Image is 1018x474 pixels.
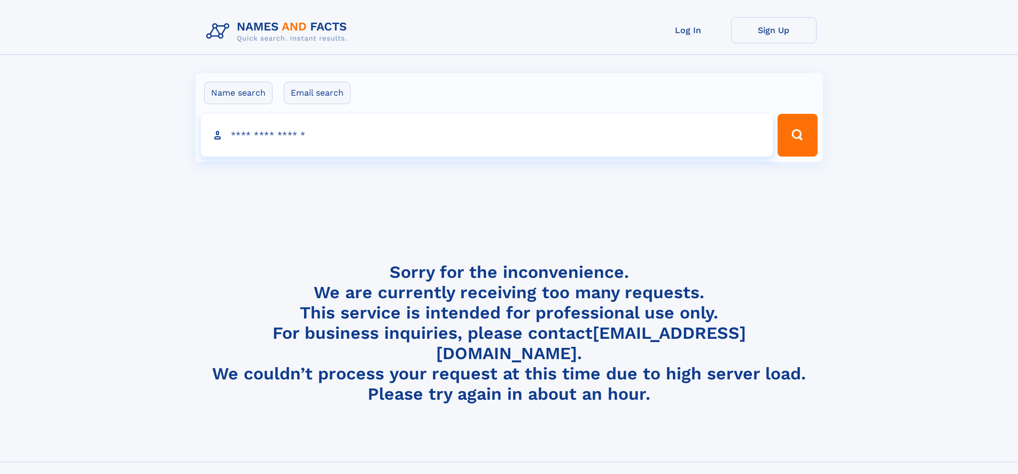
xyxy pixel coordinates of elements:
[778,114,817,157] button: Search Button
[731,17,817,43] a: Sign Up
[646,17,731,43] a: Log In
[202,17,356,46] img: Logo Names and Facts
[201,114,773,157] input: search input
[284,82,351,104] label: Email search
[204,82,273,104] label: Name search
[436,323,746,363] a: [EMAIL_ADDRESS][DOMAIN_NAME]
[202,262,817,405] h4: Sorry for the inconvenience. We are currently receiving too many requests. This service is intend...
